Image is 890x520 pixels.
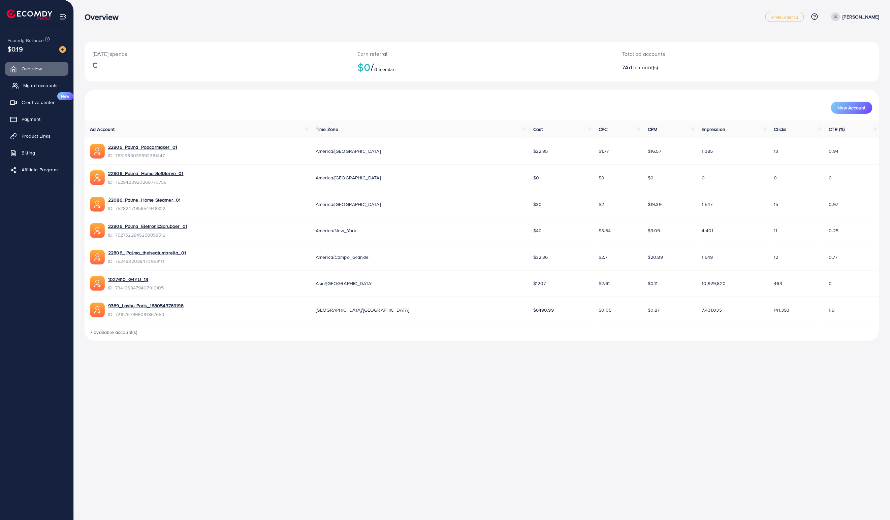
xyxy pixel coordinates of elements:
p: Earn referral [357,50,606,58]
a: 1027610_G4YU_13 [108,276,164,283]
img: ic-ads-acc.e4c84228.svg [90,197,105,212]
span: Overview [22,65,42,72]
span: 7,431,035 [702,307,722,313]
span: ID: 7527522845258858512 [108,232,187,238]
span: 0 [774,174,777,181]
span: America/[GEOGRAPHIC_DATA] [316,201,381,208]
span: $2 [599,201,604,208]
span: Cost [533,126,543,133]
span: America/Campo_Grande [316,254,369,261]
span: $32.36 [533,254,548,261]
h2: 7 [623,64,805,71]
span: 0 [829,280,832,287]
span: 4,401 [702,227,713,234]
span: ID: 7531983039992381447 [108,152,177,159]
a: Affiliate Program [5,163,68,176]
a: 9369_Lashy Paris_1680543769198 [108,302,184,309]
span: $0 [533,174,539,181]
span: $1207 [533,280,546,287]
span: $2.61 [599,280,610,287]
a: My ad accounts [5,79,68,92]
span: ID: 7524932038470959111 [108,258,186,265]
span: Payment [22,116,40,123]
span: 1,549 [702,254,713,261]
span: 7 available account(s) [90,329,138,336]
span: ID: 7528247195854946322 [108,205,181,212]
span: 463 [774,280,782,287]
span: $19.39 [648,201,662,208]
a: Billing [5,146,68,160]
a: 22806_Palma_Popcormaker_01 [108,144,177,150]
span: 12 [774,254,778,261]
span: 0 [702,174,705,181]
span: Ad Account [90,126,115,133]
img: logo [7,9,52,20]
img: ic-ads-acc.e4c84228.svg [90,250,105,265]
span: $6490.99 [533,307,554,313]
span: CPC [599,126,608,133]
span: Billing [22,149,35,156]
img: ic-ads-acc.e4c84228.svg [90,223,105,238]
span: New Account [838,105,866,110]
span: Time Zone [316,126,338,133]
img: image [59,46,66,53]
span: $3.64 [599,227,611,234]
a: Overview [5,62,68,75]
span: $0 [648,174,654,181]
span: 0 [829,174,832,181]
span: 0.94 [829,148,839,154]
a: 22806_ Palma_theheatumbrella_01 [108,249,186,256]
span: 15 [774,201,778,208]
span: Affiliate Program [22,166,58,173]
span: New [57,92,73,100]
span: ID: 7215767999091867650 [108,311,184,318]
span: Impression [702,126,726,133]
span: Clicks [774,126,787,133]
span: CTR (%) [829,126,845,133]
span: $1.77 [599,148,609,154]
a: [PERSON_NAME] [829,12,879,21]
span: Ecomdy Balance [7,37,44,44]
span: $0.05 [599,307,612,313]
img: ic-ads-acc.e4c84228.svg [90,144,105,159]
span: ID: 7341963479407919105 [108,284,164,291]
span: America/New_York [316,227,356,234]
span: [GEOGRAPHIC_DATA]/[GEOGRAPHIC_DATA] [316,307,409,313]
span: $30 [533,201,542,208]
span: 11 [774,227,777,234]
span: America/[GEOGRAPHIC_DATA] [316,148,381,154]
span: 0 member [374,66,396,73]
span: Asia/[GEOGRAPHIC_DATA] [316,280,373,287]
p: Total ad accounts [623,50,805,58]
span: Creative center [22,99,55,106]
span: 141,393 [774,307,790,313]
a: 22806_Palma_Home SoftServe_01 [108,170,184,177]
button: New Account [831,102,872,114]
span: $22.95 [533,148,548,154]
span: Product Links [22,133,51,139]
span: America/[GEOGRAPHIC_DATA] [316,174,381,181]
span: $9.09 [648,227,660,234]
p: [DATE] spends [93,50,341,58]
span: 1,547 [702,201,713,208]
p: [PERSON_NAME] [843,13,879,21]
a: white_agency [765,12,804,22]
a: 22806_Palma_EletronicScrubber_01 [108,223,187,230]
span: $40 [533,227,542,234]
span: / [371,59,374,75]
span: CPM [648,126,657,133]
span: white_agency [771,15,798,19]
h2: $0 [357,61,606,73]
a: Creative centerNew [5,96,68,109]
span: 13 [774,148,778,154]
span: $0.11 [648,280,658,287]
span: $2.7 [599,254,608,261]
img: ic-ads-acc.e4c84228.svg [90,303,105,317]
a: Product Links [5,129,68,143]
span: My ad accounts [23,82,58,89]
a: Payment [5,112,68,126]
img: ic-ads-acc.e4c84228.svg [90,170,105,185]
span: $16.57 [648,148,661,154]
span: 1,385 [702,148,713,154]
h3: Overview [85,12,124,22]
